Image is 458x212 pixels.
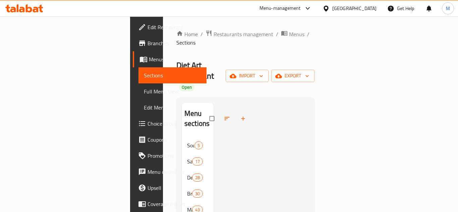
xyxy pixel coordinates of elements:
span: Edit Menu [144,103,201,112]
span: Coupons [148,136,201,144]
span: 17 [192,158,203,165]
span: export [277,72,309,80]
span: 28 [192,174,203,181]
span: Coverage Report [148,200,201,208]
div: items [192,157,203,165]
span: Select all sections [206,112,220,125]
span: 30 [192,191,203,197]
span: Desserts [187,173,192,182]
span: import [231,72,263,80]
div: items [192,190,203,198]
a: Coupons [133,132,207,148]
a: Sections [138,67,207,83]
div: [GEOGRAPHIC_DATA] [332,5,377,12]
button: Add section [236,111,252,126]
a: Branches [133,35,207,51]
div: items [192,173,203,182]
a: Full Menu View [138,83,207,99]
span: Branches [148,39,201,47]
li: / [307,30,309,38]
span: Edit Restaurant [148,23,201,31]
a: Restaurants management [206,30,273,39]
span: Promotions [148,152,201,160]
a: Menus [133,51,207,67]
a: Choice Groups [133,116,207,132]
span: Menus [149,55,201,63]
div: items [194,141,203,149]
a: Promotions [133,148,207,164]
div: Salads17 [182,153,214,169]
nav: breadcrumb [176,30,314,47]
a: Menus [281,30,304,39]
button: export [271,70,314,82]
span: Soup [187,141,194,149]
span: Sections [144,71,201,79]
li: / [276,30,278,38]
span: Menu disclaimer [148,168,201,176]
button: import [226,70,269,82]
span: Restaurants management [214,30,273,38]
a: Upsell [133,180,207,196]
div: Desserts28 [182,169,214,186]
div: Menu-management [260,4,301,12]
span: 5 [195,142,203,149]
a: Edit Menu [138,99,207,116]
span: Salads [187,157,192,165]
div: Breakfast30 [182,186,214,202]
span: Full Menu View [144,87,201,95]
span: Breakfast [187,190,192,198]
a: Coverage Report [133,196,207,212]
div: Soup5 [182,137,214,153]
span: Sort sections [220,111,236,126]
span: M [446,5,450,12]
span: Upsell [148,184,201,192]
a: Menu disclaimer [133,164,207,180]
span: Menus [289,30,304,38]
span: Choice Groups [148,120,201,128]
a: Edit Restaurant [133,19,207,35]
